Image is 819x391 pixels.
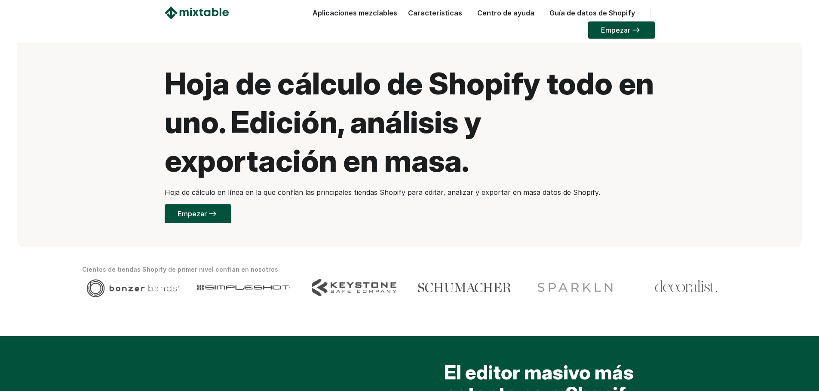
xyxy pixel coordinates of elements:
[82,266,278,273] font: Cientos de tiendas Shopify de primer nivel confían en nosotros
[408,9,462,17] font: Características
[197,279,290,296] img: Logotipo del cliente
[178,209,207,218] font: Empezar
[630,27,642,33] img: arrow-right.svg
[549,9,635,17] font: Guía de datos de Shopify
[545,9,639,17] a: Guía de datos de Shopify
[165,204,231,223] a: Empezar
[165,188,600,197] font: Hoja de cálculo en línea en la que confían las principales tiendas Shopify para editar, analizar ...
[312,279,396,296] img: Logotipo del cliente
[404,9,466,17] a: Características
[313,9,397,17] font: Aplicaciones mezclables
[601,26,630,34] font: Empezar
[207,211,218,216] img: arrow-right.svg
[477,9,534,17] font: Centro de ayuda
[473,9,539,17] a: Centro de ayuda
[534,279,617,296] img: Logotipo del cliente
[165,65,654,179] font: Hoja de cálculo de Shopify todo en uno. Edición, análisis y exportación en masa.
[654,279,718,294] img: Logotipo del cliente
[165,6,229,19] img: Logotipo mezclable
[86,279,180,297] img: Logotipo del cliente
[588,21,655,39] a: Empezar
[418,279,511,296] img: Logotipo del cliente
